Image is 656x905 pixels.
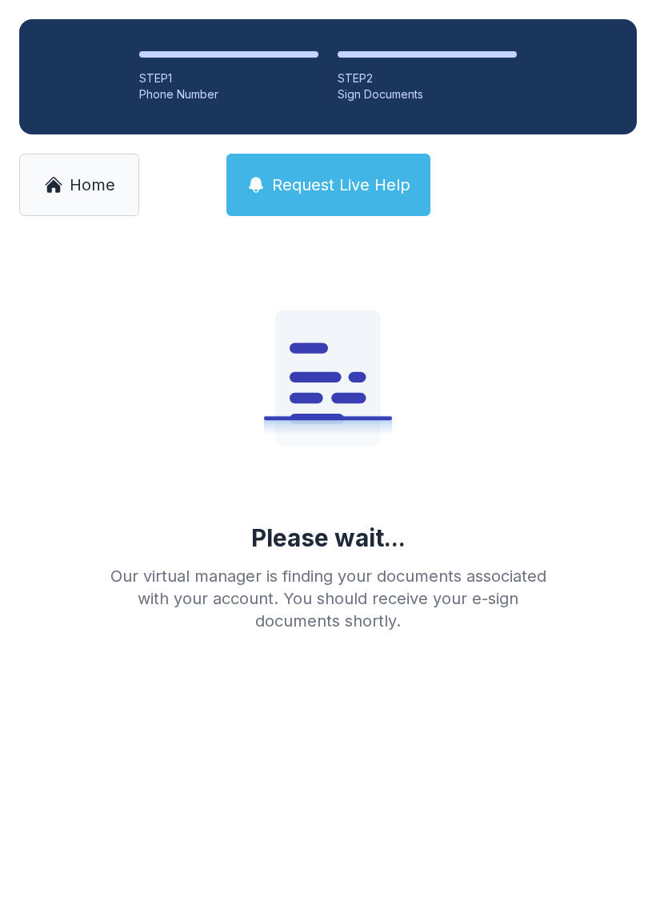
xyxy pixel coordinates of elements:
div: STEP 1 [139,70,318,86]
div: Please wait... [251,523,406,552]
span: Request Live Help [272,174,410,196]
div: STEP 2 [338,70,517,86]
div: Sign Documents [338,86,517,102]
div: Our virtual manager is finding your documents associated with your account. You should receive yo... [98,565,558,632]
div: Phone Number [139,86,318,102]
span: Home [70,174,115,196]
